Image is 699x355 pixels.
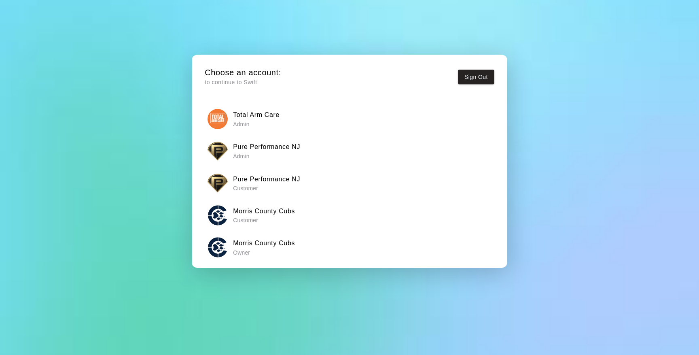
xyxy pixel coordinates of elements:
[205,138,494,164] button: Pure Performance NJPure Performance NJ Admin
[208,109,228,129] img: Total Arm Care
[205,78,281,87] p: to continue to Swift
[233,174,300,185] h6: Pure Performance NJ
[208,141,228,161] img: Pure Performance NJ
[233,152,300,160] p: Admin
[205,170,494,196] button: Pure Performance NJPure Performance NJ Customer
[233,142,300,152] h6: Pure Performance NJ
[233,238,295,249] h6: Morris County Cubs
[233,120,280,128] p: Admin
[205,234,494,260] button: Morris County CubsMorris County Cubs Owner
[205,67,281,78] h5: Choose an account:
[233,184,300,192] p: Customer
[458,70,494,85] button: Sign Out
[233,216,295,224] p: Customer
[208,173,228,193] img: Pure Performance NJ
[233,110,280,120] h6: Total Arm Care
[233,206,295,217] h6: Morris County Cubs
[208,237,228,257] img: Morris County Cubs
[205,106,494,132] button: Total Arm CareTotal Arm Care Admin
[233,249,295,257] p: Owner
[205,202,494,228] button: Morris County CubsMorris County Cubs Customer
[208,205,228,225] img: Morris County Cubs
